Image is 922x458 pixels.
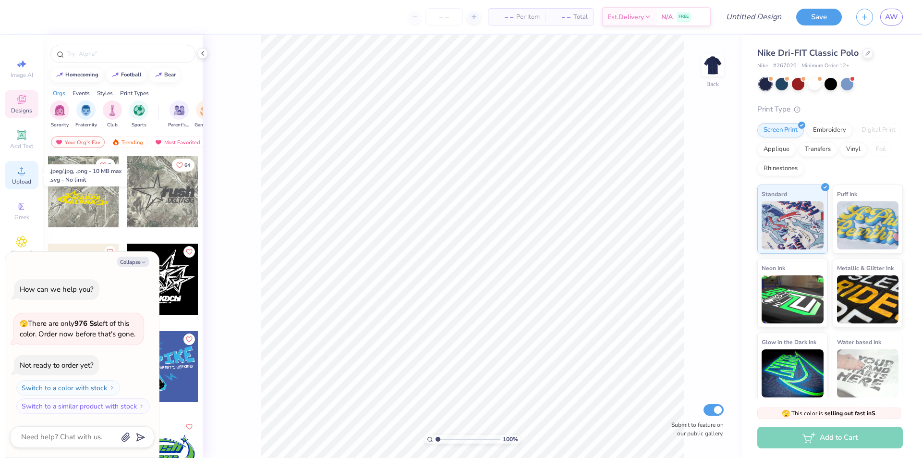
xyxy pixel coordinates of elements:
img: Switch to a similar product with stock [139,403,145,409]
img: Neon Ink [762,275,824,323]
span: Nike Dri-FIT Classic Polo [757,47,859,59]
label: Submit to feature on our public gallery. [666,421,724,438]
span: Glow in the Dark Ink [762,337,816,347]
div: Foil [870,142,892,157]
div: Not ready to order yet? [20,360,94,370]
img: Water based Ink [837,349,899,397]
span: Minimum Order: 12 + [801,62,849,70]
span: Standard [762,189,787,199]
img: Puff Ink [837,201,899,249]
strong: selling out fast in S [825,409,875,417]
span: AW [885,12,898,23]
button: Like [96,159,115,172]
span: Neon Ink [762,263,785,273]
span: Add Text [10,142,33,150]
span: Nike [757,62,768,70]
a: AW [880,9,903,25]
span: Sports [132,122,146,129]
div: filter for Sports [129,100,148,129]
button: Like [172,159,194,172]
span: Upload [12,178,31,186]
input: Try "Alpha" [66,49,189,59]
img: Sorority Image [54,105,65,116]
img: Sports Image [133,105,145,116]
span: 100 % [503,435,518,444]
button: homecoming [50,68,103,82]
img: Glow in the Dark Ink [762,349,824,397]
div: Rhinestones [757,161,804,176]
div: Digital Print [855,123,902,137]
span: # 267020 [773,62,797,70]
span: Total [573,12,588,22]
span: N/A [661,12,673,22]
div: Screen Print [757,123,804,137]
button: filter button [129,100,148,129]
span: 🫣 [20,319,28,328]
span: Puff Ink [837,189,857,199]
img: Switch to a color with stock [109,385,115,391]
span: Clipart & logos [5,249,38,264]
div: Print Type [757,104,903,115]
button: filter button [75,100,97,129]
span: Per Item [516,12,540,22]
span: Sorority [51,122,69,129]
div: filter for Sorority [50,100,69,129]
button: Like [183,246,195,258]
div: Embroidery [807,123,852,137]
span: – – [494,12,513,22]
img: Parent's Weekend Image [174,105,185,116]
span: 🫣 [782,409,790,418]
span: Designs [11,107,32,114]
img: Back [703,56,722,75]
img: Standard [762,201,824,249]
div: .jpeg/.jpg, .png - 10 MB max [49,167,121,175]
button: filter button [194,100,217,129]
div: bear [164,72,176,77]
span: Fraternity [75,122,97,129]
div: Transfers [799,142,837,157]
div: Your Org's Fav [51,136,105,148]
span: There are only left of this color. Order now before that's gone. [20,319,135,339]
img: most_fav.gif [55,139,63,146]
img: most_fav.gif [155,139,162,146]
button: Like [104,246,116,258]
button: Collapse [117,257,149,267]
span: Club [107,122,118,129]
input: Untitled Design [718,7,789,26]
img: Club Image [107,105,118,116]
div: Vinyl [840,142,867,157]
span: This color is . [782,409,877,418]
img: trend_line.gif [111,72,119,78]
span: – – [551,12,570,22]
img: trend_line.gif [56,72,63,78]
button: filter button [168,100,190,129]
button: Like [183,421,195,433]
img: Game Day Image [200,105,211,116]
div: filter for Fraternity [75,100,97,129]
div: Print Types [120,89,149,98]
button: Switch to a similar product with stock [16,398,150,414]
div: How can we help you? [20,285,94,294]
div: football [121,72,142,77]
div: filter for Game Day [194,100,217,129]
img: Metallic & Glitter Ink [837,275,899,323]
strong: 976 Ss [74,319,97,328]
button: bear [149,68,180,82]
span: 64 [184,163,190,168]
div: Events [73,89,90,98]
div: Trending [108,136,147,148]
span: Parent's Weekend [168,122,190,129]
img: trend_line.gif [155,72,162,78]
span: Game Day [194,122,217,129]
div: Orgs [53,89,65,98]
span: Image AI [11,71,33,79]
button: filter button [50,100,69,129]
button: football [106,68,146,82]
div: Most Favorited [150,136,205,148]
button: filter button [103,100,122,129]
span: FREE [679,13,689,20]
div: Applique [757,142,796,157]
input: – – [425,8,463,25]
div: .svg - No limit [49,175,121,184]
span: Water based Ink [837,337,881,347]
